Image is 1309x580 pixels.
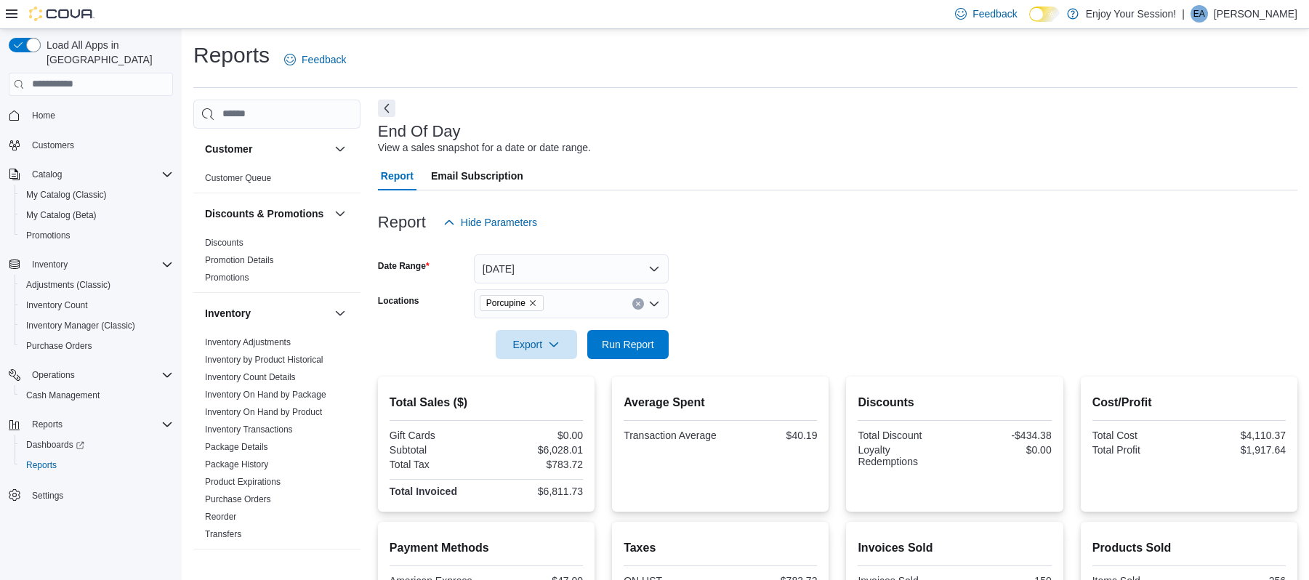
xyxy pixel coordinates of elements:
span: Email Subscription [431,161,523,190]
span: Home [26,106,173,124]
h3: Report [378,214,426,231]
span: Promotion Details [205,254,274,266]
span: Porcupine [486,296,525,310]
a: Promotions [205,273,249,283]
a: Promotions [20,227,76,244]
a: Purchase Orders [20,337,98,355]
div: -$434.38 [958,430,1052,441]
a: Transfers [205,529,241,539]
h3: End Of Day [378,123,461,140]
a: Dashboards [15,435,179,455]
div: Subtotal [390,444,483,456]
h3: Inventory [205,306,251,321]
span: Purchase Orders [20,337,173,355]
span: Inventory Manager (Classic) [26,320,135,331]
span: Reports [26,459,57,471]
p: | [1182,5,1185,23]
span: Purchase Orders [26,340,92,352]
button: My Catalog (Beta) [15,205,179,225]
h2: Cost/Profit [1092,394,1286,411]
a: Product Expirations [205,477,281,487]
button: Inventory Manager (Classic) [15,315,179,336]
div: $783.72 [489,459,583,470]
span: Dashboards [20,436,173,454]
button: Operations [3,365,179,385]
span: Feedback [972,7,1017,21]
a: Customer Queue [205,173,271,183]
button: Customer [331,140,349,158]
span: Feedback [302,52,346,67]
div: $0.00 [489,430,583,441]
span: Inventory [32,259,68,270]
button: Catalog [26,166,68,183]
a: Customers [26,137,80,154]
label: Locations [378,295,419,307]
span: Transfers [205,528,241,540]
img: Cova [29,7,94,21]
span: Customers [26,136,173,154]
button: Adjustments (Classic) [15,275,179,295]
span: Customer Queue [205,172,271,184]
div: Loyalty Redemptions [858,444,951,467]
span: Promotions [20,227,173,244]
span: Inventory Count Details [205,371,296,383]
a: Inventory On Hand by Product [205,407,322,417]
a: Cash Management [20,387,105,404]
div: $4,110.37 [1192,430,1286,441]
button: Run Report [587,330,669,359]
span: My Catalog (Beta) [26,209,97,221]
span: My Catalog (Classic) [26,189,107,201]
span: Dark Mode [1029,22,1030,23]
a: Package History [205,459,268,470]
div: Gift Cards [390,430,483,441]
button: Inventory [3,254,179,275]
span: Reorder [205,511,236,523]
h2: Total Sales ($) [390,394,583,411]
span: My Catalog (Classic) [20,186,173,204]
span: Dashboards [26,439,84,451]
button: [DATE] [474,254,669,283]
label: Date Range [378,260,430,272]
div: Total Discount [858,430,951,441]
span: Export [504,330,568,359]
span: Cash Management [20,387,173,404]
button: Home [3,105,179,126]
div: Inventory [193,334,361,549]
a: Inventory Transactions [205,424,293,435]
a: Settings [26,487,69,504]
div: Transaction Average [624,430,717,441]
a: Inventory by Product Historical [205,355,323,365]
div: $1,917.64 [1192,444,1286,456]
a: My Catalog (Classic) [20,186,113,204]
span: Inventory [26,256,173,273]
div: Discounts & Promotions [193,234,361,292]
a: Reports [20,456,63,474]
button: Loyalty [331,561,349,579]
span: Catalog [26,166,173,183]
span: Product Expirations [205,476,281,488]
span: My Catalog (Beta) [20,206,173,224]
p: [PERSON_NAME] [1214,5,1297,23]
a: Purchase Orders [205,494,271,504]
button: Reports [3,414,179,435]
button: Next [378,100,395,117]
a: Adjustments (Classic) [20,276,116,294]
div: Total Tax [390,459,483,470]
div: $6,811.73 [489,486,583,497]
span: Settings [32,490,63,502]
span: Hide Parameters [461,215,537,230]
a: Inventory On Hand by Package [205,390,326,400]
span: Operations [26,366,173,384]
a: Discounts [205,238,243,248]
span: Adjustments (Classic) [26,279,110,291]
h2: Discounts [858,394,1051,411]
span: Package Details [205,441,268,453]
span: EA [1193,5,1205,23]
strong: Total Invoiced [390,486,457,497]
button: Catalog [3,164,179,185]
span: Inventory by Product Historical [205,354,323,366]
span: Reports [26,416,173,433]
span: Reports [32,419,63,430]
div: Elora Allen [1191,5,1208,23]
